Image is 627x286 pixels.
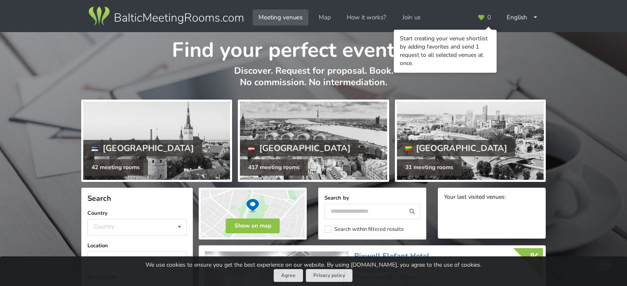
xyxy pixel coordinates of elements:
a: [GEOGRAPHIC_DATA] 417 meeting rooms [238,100,389,182]
a: [GEOGRAPHIC_DATA] 31 meeting rooms [395,100,546,182]
a: How it works? [341,9,392,26]
a: Meeting venues [253,9,308,26]
a: [GEOGRAPHIC_DATA] 42 meeting rooms [81,100,232,182]
div: Country [94,223,114,230]
div: 42 meeting rooms [83,159,148,176]
img: Baltic Meeting Rooms [87,5,245,28]
p: Discover. Request for proposal. Book. No commission. No intermediation. [81,65,546,97]
a: Rixwell​ Elefant Hotel [354,251,430,261]
div: [GEOGRAPHIC_DATA] [240,140,359,156]
label: Search by [324,194,420,202]
label: Country [87,209,187,217]
span: Search [87,193,111,203]
a: Map [313,9,337,26]
div: Your last visited venues: [444,194,540,202]
div: [GEOGRAPHIC_DATA] [83,140,202,156]
div: 31 meeting rooms [397,159,462,176]
h1: Find your perfect event space [81,32,546,63]
span: 0 [487,14,491,21]
div: You can choose several [92,254,171,264]
label: Location [87,242,187,250]
div: [GEOGRAPHIC_DATA] [397,140,516,156]
div: English [501,9,544,26]
a: Privacy policy [306,269,352,282]
a: Join us [397,9,426,26]
label: Search within filtered results [324,226,404,233]
button: Agree [274,269,303,282]
img: Show on map [199,188,307,239]
div: 417 meeting rooms [240,159,308,176]
button: Show on map [226,219,280,233]
div: Start creating your venue shortlist by adding favorites and send 1 request to all selected venues... [400,35,491,67]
